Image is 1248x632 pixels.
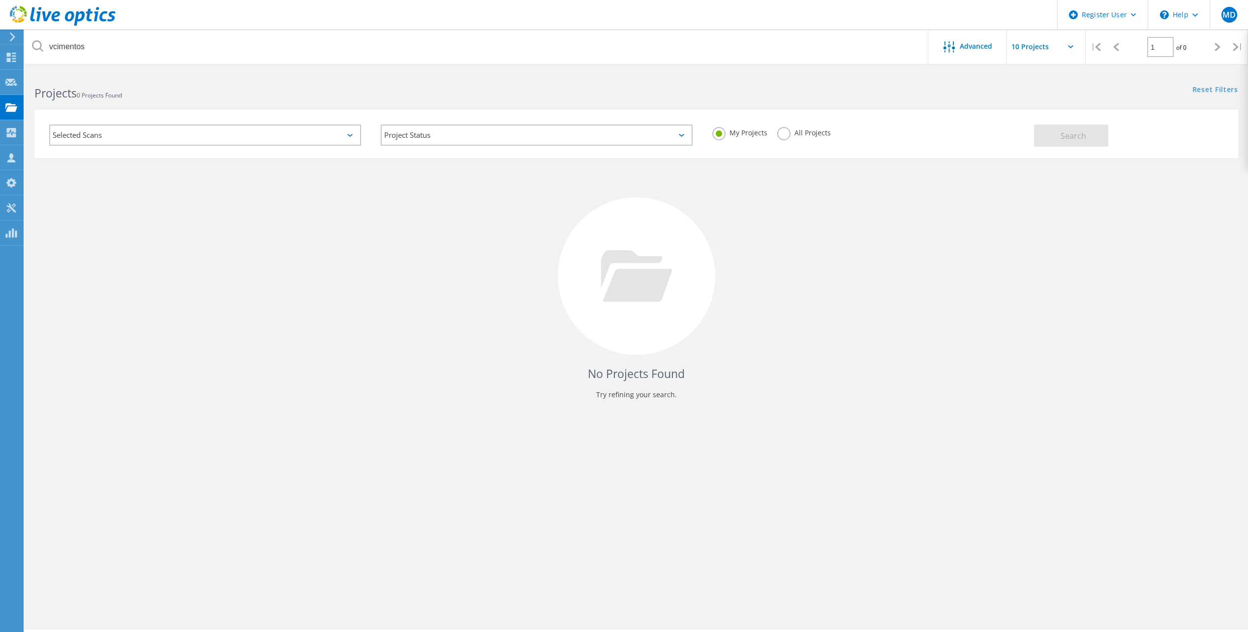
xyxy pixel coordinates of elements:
span: 0 Projects Found [77,91,122,99]
div: Selected Scans [49,125,361,146]
b: Projects [34,85,77,101]
div: | [1228,30,1248,64]
div: | [1086,30,1106,64]
svg: \n [1160,10,1169,19]
span: of 0 [1176,43,1187,52]
span: MD [1222,11,1236,19]
div: Project Status [381,125,693,146]
h4: No Projects Found [44,366,1228,382]
span: Advanced [960,43,992,50]
a: Live Optics Dashboard [10,21,116,28]
button: Search [1034,125,1108,147]
a: Reset Filters [1192,86,1238,95]
p: Try refining your search. [44,387,1228,403]
label: All Projects [777,127,831,136]
input: Search projects by name, owner, ID, company, etc [25,30,929,64]
span: Search [1061,130,1086,141]
label: My Projects [712,127,767,136]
